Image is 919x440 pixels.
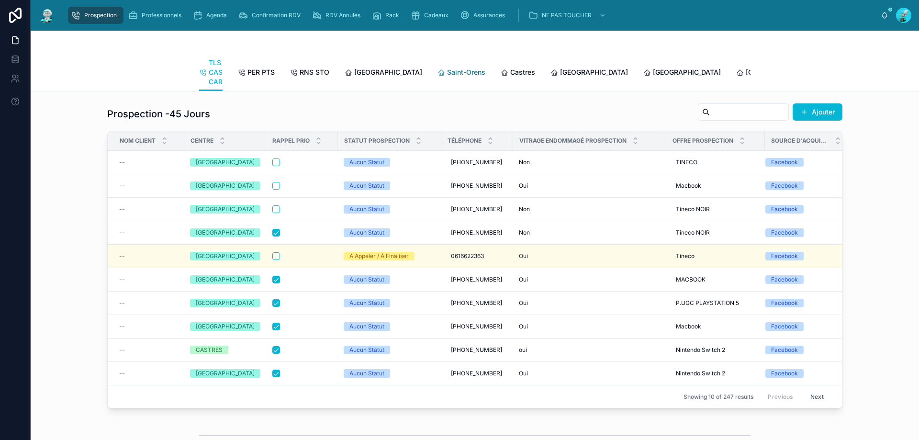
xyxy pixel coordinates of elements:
[119,276,179,283] a: --
[765,346,836,354] a: Facebook
[519,158,661,166] a: Non
[765,252,836,260] a: Facebook
[519,346,527,354] span: oui
[447,68,485,77] span: Saint-Orens
[349,228,384,237] div: Aucun Statut
[447,295,507,311] a: [PHONE_NUMBER]
[119,182,125,190] span: --
[447,225,507,240] a: [PHONE_NUMBER]
[676,346,725,354] span: Nintendo Switch 2
[119,370,125,377] span: --
[765,181,836,190] a: Facebook
[408,7,455,24] a: Cadeaux
[676,276,706,283] span: MACBOOK
[119,370,179,377] a: --
[451,346,502,354] span: [PHONE_NUMBER]
[451,158,502,166] span: [PHONE_NUMBER]
[349,275,384,284] div: Aucun Statut
[437,64,485,83] a: Saint-Orens
[190,252,260,260] a: [GEOGRAPHIC_DATA]
[519,182,661,190] a: Oui
[447,342,507,358] a: [PHONE_NUMBER]
[447,319,507,334] a: [PHONE_NUMBER]
[196,181,255,190] div: [GEOGRAPHIC_DATA]
[519,252,661,260] a: Oui
[119,346,125,354] span: --
[190,158,260,167] a: [GEOGRAPHIC_DATA]
[190,7,234,24] a: Agenda
[519,229,661,237] a: Non
[672,366,759,381] a: Nintendo Switch 2
[451,182,502,190] span: [PHONE_NUMBER]
[349,299,384,307] div: Aucun Statut
[676,205,710,213] span: Tineco NOIR
[142,11,181,19] span: Professionnels
[519,137,627,145] span: Vitrage endommagé Prospection
[771,252,798,260] div: Facebook
[765,299,836,307] a: Facebook
[349,369,384,378] div: Aucun Statut
[684,393,753,401] span: Showing 10 of 247 results
[349,158,384,167] div: Aucun Statut
[272,137,310,145] span: Rappel Prio
[344,181,436,190] a: Aucun Statut
[196,158,255,167] div: [GEOGRAPHIC_DATA]
[653,68,721,77] span: [GEOGRAPHIC_DATA]
[385,11,399,19] span: Rack
[804,389,830,404] button: Next
[196,228,255,237] div: [GEOGRAPHIC_DATA]
[771,369,798,378] div: Facebook
[120,137,156,145] span: Nom Client
[672,248,759,264] a: Tineco
[542,11,592,19] span: NE PAS TOUCHER
[107,107,210,121] h1: Prospection -45 Jours
[119,229,125,237] span: --
[451,276,502,283] span: [PHONE_NUMBER]
[676,158,697,166] span: TINECO
[451,370,502,377] span: [PHONE_NUMBER]
[190,181,260,190] a: [GEOGRAPHIC_DATA]
[771,181,798,190] div: Facebook
[190,346,260,354] a: CASTRES
[550,64,628,83] a: [GEOGRAPHIC_DATA]
[349,322,384,331] div: Aucun Statut
[765,158,836,167] a: Facebook
[190,322,260,331] a: [GEOGRAPHIC_DATA]
[451,229,502,237] span: [PHONE_NUMBER]
[344,346,436,354] a: Aucun Statut
[196,322,255,331] div: [GEOGRAPHIC_DATA]
[676,182,701,190] span: Macbook
[349,181,384,190] div: Aucun Statut
[235,7,307,24] a: Confirmation RDV
[793,103,842,121] a: Ajouter
[447,155,507,170] a: [PHONE_NUMBER]
[672,295,759,311] a: P.UGC PLAYSTATION 5
[560,68,628,77] span: [GEOGRAPHIC_DATA]
[519,323,528,330] span: Oui
[119,252,125,260] span: --
[344,322,436,331] a: Aucun Statut
[447,178,507,193] a: [PHONE_NUMBER]
[119,346,179,354] a: --
[526,7,611,24] a: NE PAS TOUCHER
[196,346,223,354] div: CASTRES
[196,205,255,214] div: [GEOGRAPHIC_DATA]
[519,182,528,190] span: Oui
[676,370,725,377] span: Nintendo Switch 2
[309,7,367,24] a: RDV Annulés
[119,158,179,166] a: --
[765,322,836,331] a: Facebook
[672,225,759,240] a: Tineco NOIR
[457,7,512,24] a: Assurances
[519,252,528,260] span: Oui
[196,369,255,378] div: [GEOGRAPHIC_DATA]
[771,137,829,145] span: Source d'acquisition
[519,205,530,213] span: Non
[451,205,502,213] span: [PHONE_NUMBER]
[771,322,798,331] div: Facebook
[448,137,482,145] span: Téléphone
[771,158,798,167] div: Facebook
[765,228,836,237] a: Facebook
[84,11,117,19] span: Prospection
[672,342,759,358] a: Nintendo Switch 2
